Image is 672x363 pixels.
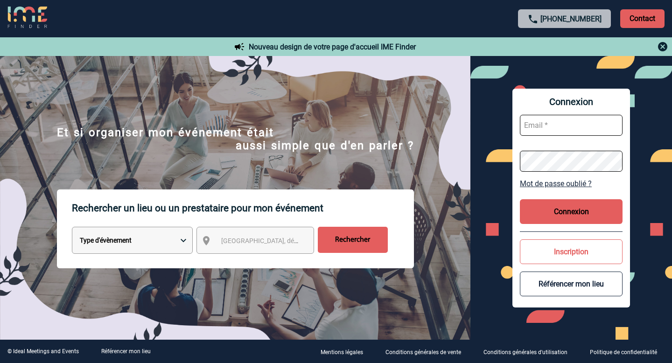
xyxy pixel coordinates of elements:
[7,348,79,355] div: © Ideal Meetings and Events
[72,189,414,227] p: Rechercher un lieu ou un prestataire pour mon événement
[476,347,582,356] a: Conditions générales d'utilisation
[520,239,623,264] button: Inscription
[321,349,363,356] p: Mentions légales
[540,14,602,23] a: [PHONE_NUMBER]
[582,347,672,356] a: Politique de confidentialité
[520,115,623,136] input: Email *
[520,199,623,224] button: Connexion
[483,349,567,356] p: Conditions générales d'utilisation
[620,9,665,28] p: Contact
[527,14,539,25] img: call-24-px.png
[590,349,657,356] p: Politique de confidentialité
[101,348,151,355] a: Référencer mon lieu
[378,347,476,356] a: Conditions générales de vente
[520,179,623,188] a: Mot de passe oublié ?
[385,349,461,356] p: Conditions générales de vente
[318,227,388,253] input: Rechercher
[313,347,378,356] a: Mentions légales
[221,237,351,244] span: [GEOGRAPHIC_DATA], département, région...
[520,96,623,107] span: Connexion
[520,272,623,296] button: Référencer mon lieu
